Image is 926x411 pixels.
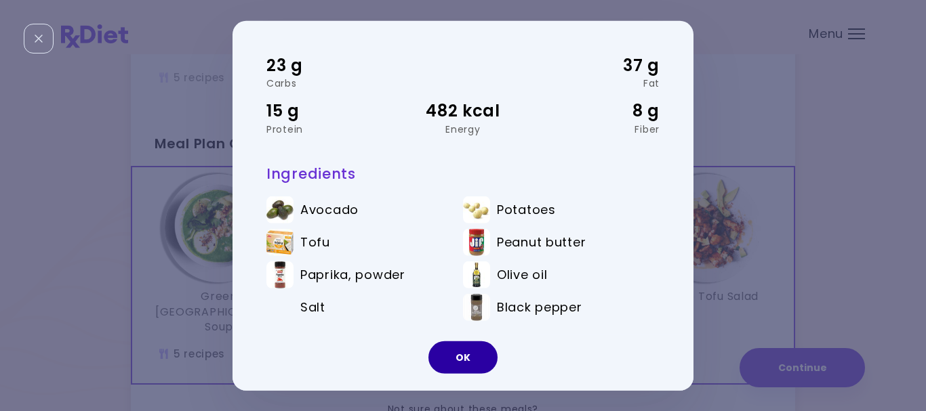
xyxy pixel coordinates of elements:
span: Salt [300,300,325,315]
div: 482 kcal [397,98,528,124]
span: Avocado [300,202,359,217]
div: Carbs [266,79,397,88]
h3: Ingredients [266,164,660,182]
div: Fat [529,79,660,88]
button: OK [428,341,498,374]
div: 37 g [529,53,660,79]
div: 8 g [529,98,660,124]
span: Paprika, powder [300,267,405,282]
div: Close [24,24,54,53]
div: Protein [266,124,397,133]
div: Energy [397,124,528,133]
span: Black pepper [497,300,582,315]
span: Tofu [300,235,330,250]
div: 15 g [266,98,397,124]
span: Potatoes [497,202,556,217]
div: 23 g [266,53,397,79]
span: Olive oil [497,267,547,282]
div: Fiber [529,124,660,133]
span: Peanut butter [497,235,586,250]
